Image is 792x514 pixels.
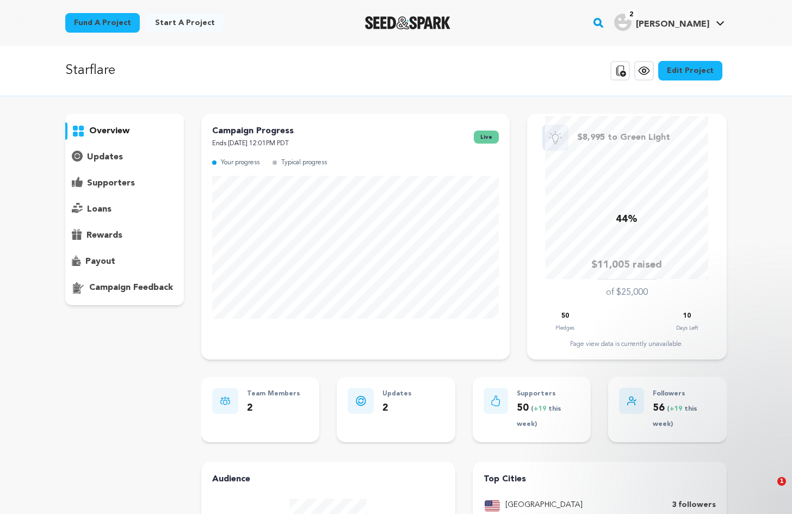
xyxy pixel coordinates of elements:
[653,406,697,428] span: ( this week)
[653,400,716,432] p: 56
[65,122,184,140] button: overview
[65,201,184,218] button: loans
[281,157,327,169] p: Typical progress
[517,406,561,428] span: ( this week)
[85,255,115,268] p: payout
[247,388,300,400] p: Team Members
[653,388,716,400] p: Followers
[382,400,412,416] p: 2
[212,473,444,486] h4: Audience
[65,148,184,166] button: updates
[555,323,574,333] p: Pledges
[212,138,294,150] p: Ends [DATE] 12:01PM PDT
[670,406,684,412] span: +19
[382,388,412,400] p: Updates
[146,13,224,33] a: Start a project
[534,406,548,412] span: +19
[517,400,580,432] p: 50
[777,477,786,486] span: 1
[247,400,300,416] p: 2
[65,61,115,80] p: Starflare
[625,9,638,20] span: 2
[65,175,184,192] button: supporters
[89,281,173,294] p: campaign feedback
[365,16,450,29] img: Seed&Spark Logo Dark Mode
[65,279,184,296] button: campaign feedback
[221,157,259,169] p: Your progress
[614,14,709,31] div: Laura R.'s Profile
[517,388,580,400] p: Supporters
[755,477,781,503] iframe: Intercom live chat
[676,323,698,333] p: Days Left
[672,499,716,512] p: 3 followers
[505,499,583,512] p: [GEOGRAPHIC_DATA]
[86,229,122,242] p: rewards
[612,11,727,31] a: Laura R.'s Profile
[87,151,123,164] p: updates
[636,20,709,29] span: [PERSON_NAME]
[658,61,722,80] a: Edit Project
[87,177,135,190] p: supporters
[484,473,716,486] h4: Top Cities
[683,310,691,323] p: 10
[474,131,499,144] span: live
[65,13,140,33] a: Fund a project
[87,203,112,216] p: loans
[538,340,716,349] div: Page view data is currently unavailable.
[65,253,184,270] button: payout
[612,11,727,34] span: Laura R.'s Profile
[616,212,638,227] p: 44%
[365,16,450,29] a: Seed&Spark Homepage
[606,286,648,299] p: of $25,000
[561,310,569,323] p: 50
[614,14,632,31] img: user.png
[89,125,129,138] p: overview
[65,227,184,244] button: rewards
[212,125,294,138] p: Campaign Progress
